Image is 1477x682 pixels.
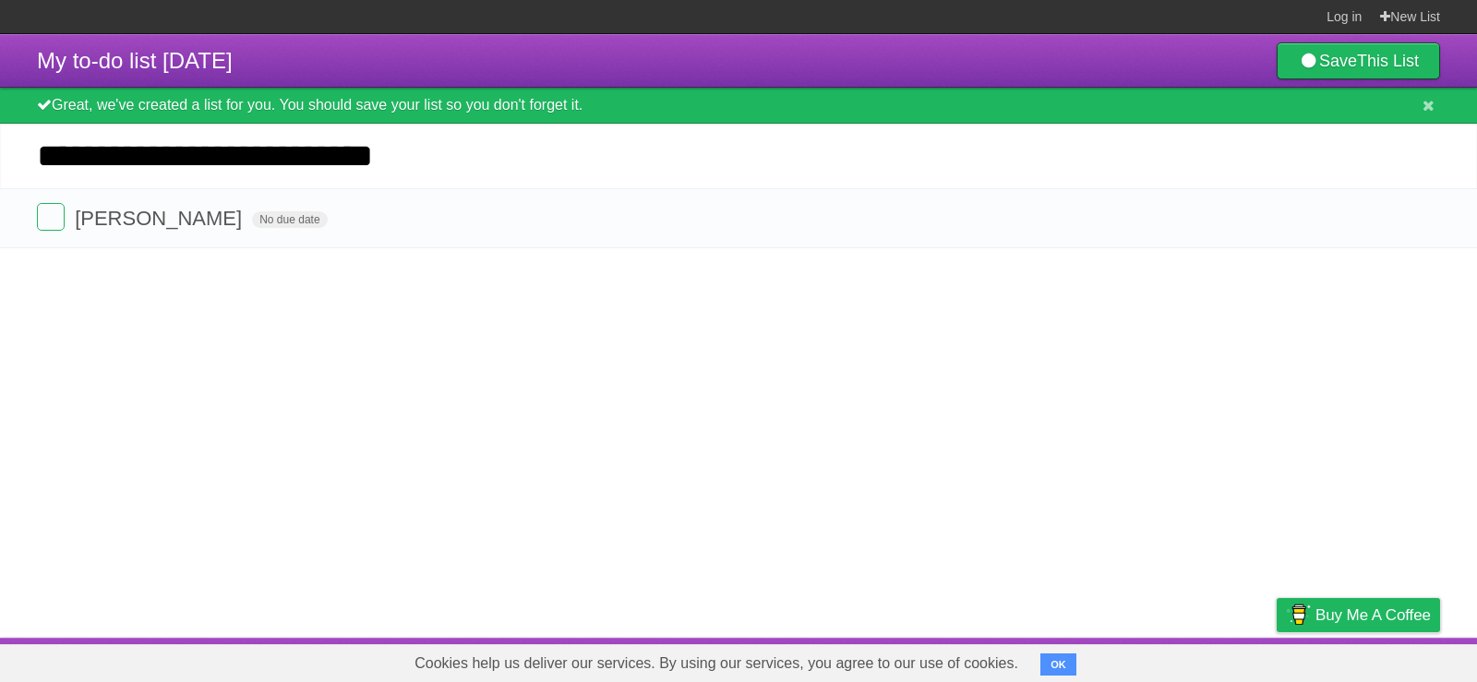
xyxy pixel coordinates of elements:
span: My to-do list [DATE] [37,48,233,73]
a: SaveThis List [1277,42,1440,79]
img: Buy me a coffee [1286,599,1311,630]
label: Done [37,203,65,231]
span: Buy me a coffee [1315,599,1431,631]
span: [PERSON_NAME] [75,207,246,230]
a: Privacy [1253,642,1301,677]
a: Suggest a feature [1324,642,1440,677]
span: Cookies help us deliver our services. By using our services, you agree to our use of cookies. [396,645,1037,682]
a: Developers [1092,642,1167,677]
a: Terms [1190,642,1231,677]
span: No due date [252,211,327,228]
a: About [1031,642,1070,677]
b: This List [1357,52,1419,70]
button: OK [1040,653,1076,676]
a: Buy me a coffee [1277,598,1440,632]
